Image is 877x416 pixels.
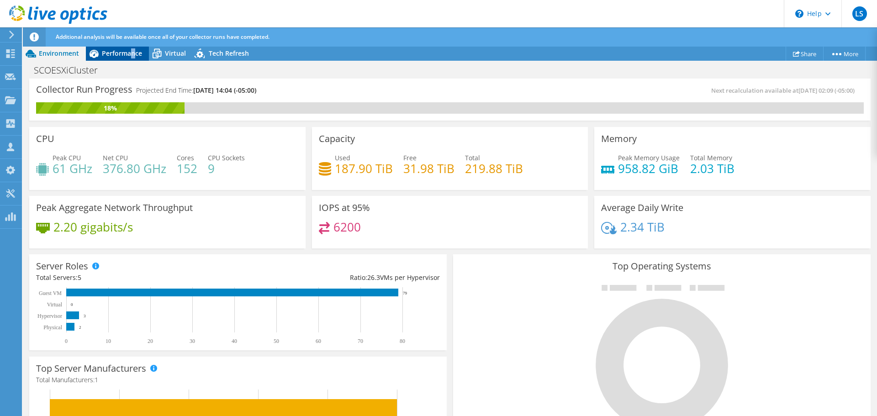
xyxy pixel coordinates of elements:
[690,163,734,174] h4: 2.03 TiB
[36,103,185,113] div: 18%
[316,338,321,344] text: 60
[79,325,81,330] text: 2
[786,47,824,61] a: Share
[190,338,195,344] text: 30
[232,338,237,344] text: 40
[39,49,79,58] span: Environment
[690,153,732,162] span: Total Memory
[56,33,269,41] span: Additional analysis will be available once all of your collector runs have completed.
[43,324,62,331] text: Physical
[465,153,480,162] span: Total
[823,47,866,61] a: More
[333,222,361,232] h4: 6200
[400,338,405,344] text: 80
[618,163,680,174] h4: 958.82 GiB
[403,153,417,162] span: Free
[71,302,73,307] text: 0
[65,338,68,344] text: 0
[335,163,393,174] h4: 187.90 TiB
[367,273,380,282] span: 26.3
[36,363,146,374] h3: Top Server Manufacturers
[465,163,523,174] h4: 219.88 TiB
[30,65,112,75] h1: SCOESXiCluster
[798,86,855,95] span: [DATE] 02:09 (-05:00)
[103,153,128,162] span: Net CPU
[78,273,81,282] span: 5
[711,86,859,95] span: Next recalculation available at
[148,338,153,344] text: 20
[36,203,193,213] h3: Peak Aggregate Network Throughput
[358,338,363,344] text: 70
[36,134,54,144] h3: CPU
[39,290,62,296] text: Guest VM
[53,163,92,174] h4: 61 GHz
[852,6,867,21] span: LS
[274,338,279,344] text: 50
[177,153,194,162] span: Cores
[403,163,454,174] h4: 31.98 TiB
[53,153,81,162] span: Peak CPU
[36,261,88,271] h3: Server Roles
[208,153,245,162] span: CPU Sockets
[37,313,62,319] text: Hypervisor
[36,375,440,385] h4: Total Manufacturers:
[103,163,166,174] h4: 376.80 GHz
[601,203,683,213] h3: Average Daily Write
[403,291,407,295] text: 79
[106,338,111,344] text: 10
[84,314,86,318] text: 3
[335,153,350,162] span: Used
[620,222,665,232] h4: 2.34 TiB
[177,163,197,174] h4: 152
[193,86,256,95] span: [DATE] 14:04 (-05:00)
[102,49,142,58] span: Performance
[95,375,98,384] span: 1
[319,203,370,213] h3: IOPS at 95%
[53,222,133,232] h4: 2.20 gigabits/s
[460,261,864,271] h3: Top Operating Systems
[165,49,186,58] span: Virtual
[208,163,245,174] h4: 9
[47,301,63,308] text: Virtual
[136,85,256,95] h4: Projected End Time:
[209,49,249,58] span: Tech Refresh
[795,10,803,18] svg: \n
[601,134,637,144] h3: Memory
[618,153,680,162] span: Peak Memory Usage
[36,273,238,283] div: Total Servers:
[319,134,355,144] h3: Capacity
[238,273,440,283] div: Ratio: VMs per Hypervisor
